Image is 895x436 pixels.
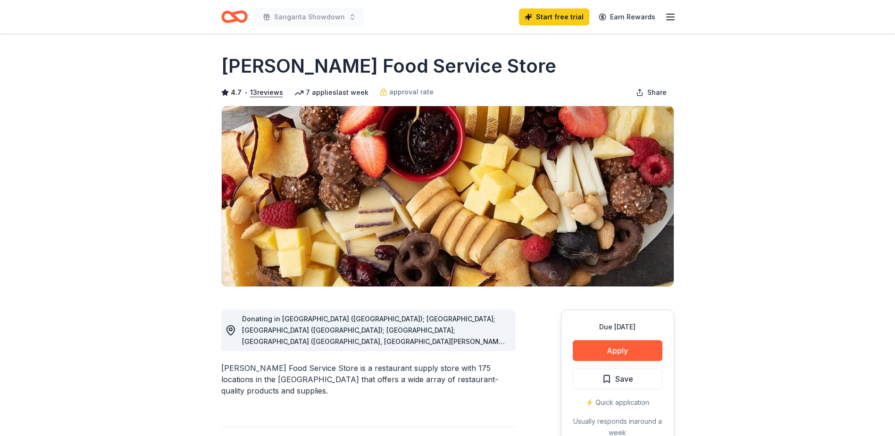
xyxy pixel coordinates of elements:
[573,321,662,333] div: Due [DATE]
[244,89,247,96] span: •
[628,83,674,102] button: Share
[294,87,368,98] div: 7 applies last week
[573,340,662,361] button: Apply
[647,87,667,98] span: Share
[221,362,516,396] div: [PERSON_NAME] Food Service Store is a restaurant supply store with 175 locations in the [GEOGRAPH...
[519,8,589,25] a: Start free trial
[389,86,434,98] span: approval rate
[573,397,662,408] div: ⚡️ Quick application
[221,53,556,79] h1: [PERSON_NAME] Food Service Store
[250,87,283,98] button: 13reviews
[380,86,434,98] a: approval rate
[221,6,248,28] a: Home
[231,87,242,98] span: 4.7
[222,106,674,286] img: Image for Gordon Food Service Store
[573,369,662,389] button: Save
[615,373,633,385] span: Save
[274,11,345,23] span: Sangarita Showdown
[593,8,661,25] a: Earn Rewards
[255,8,364,26] button: Sangarita Showdown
